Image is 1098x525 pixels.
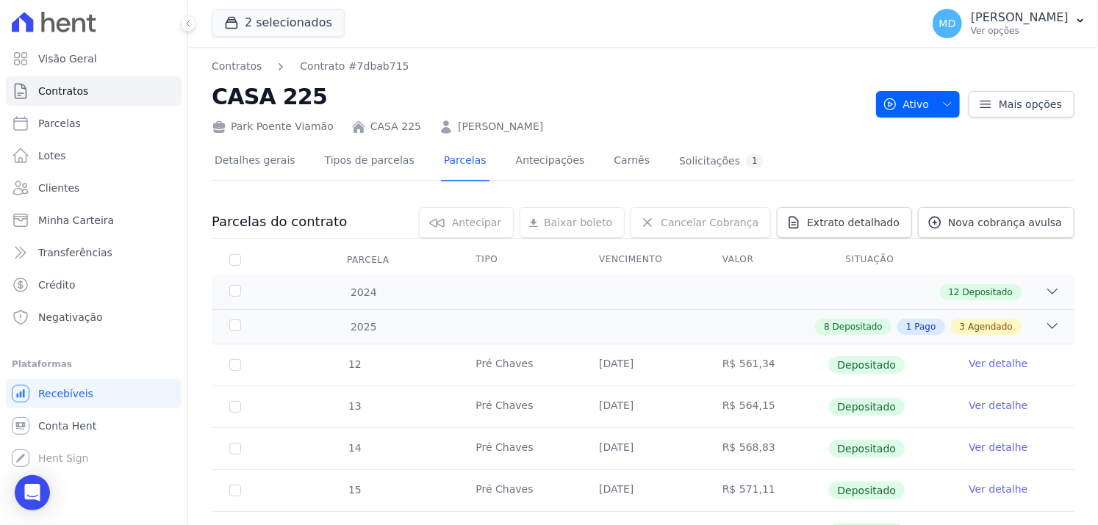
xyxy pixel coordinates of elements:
[883,91,930,117] span: Ativo
[229,401,241,413] input: Só é possível selecionar pagamentos em aberto
[829,440,905,457] span: Depositado
[38,148,66,163] span: Lotes
[212,59,409,74] nav: Breadcrumb
[746,154,764,168] div: 1
[949,286,960,299] span: 12
[581,428,705,469] td: [DATE]
[38,386,93,401] span: Recebíveis
[969,482,1027,496] a: Ver detalhe
[6,76,182,106] a: Contratos
[829,482,905,499] span: Depositado
[876,91,961,117] button: Ativo
[38,213,114,228] span: Minha Carteira
[458,428,581,469] td: Pré Chaves
[969,356,1027,371] a: Ver detalhe
[6,206,182,235] a: Minha Carteira
[833,320,883,333] span: Depositado
[705,344,828,385] td: R$ 561,34
[963,286,1013,299] span: Depositado
[829,356,905,374] span: Depositado
[971,10,1069,25] p: [PERSON_NAME]
[441,142,489,181] a: Parcelas
[676,142,767,181] a: Solicitações1
[329,245,407,275] div: Parcela
[347,484,362,496] span: 15
[581,245,705,275] th: Vencimento
[212,80,864,113] h2: CASA 225
[38,181,79,195] span: Clientes
[300,59,409,74] a: Contrato #7dbab715
[38,84,88,98] span: Contratos
[6,44,182,73] a: Visão Geral
[458,470,581,511] td: Pré Chaves
[915,320,936,333] span: Pago
[458,344,581,385] td: Pré Chaves
[939,18,956,29] span: MD
[347,358,362,370] span: 12
[581,344,705,385] td: [DATE]
[6,411,182,441] a: Conta Hent
[824,320,830,333] span: 8
[322,142,417,181] a: Tipos de parcelas
[229,359,241,371] input: Só é possível selecionar pagamentos em aberto
[828,245,952,275] th: Situação
[829,398,905,416] span: Depositado
[38,310,103,325] span: Negativação
[969,398,1027,413] a: Ver detalhe
[705,245,828,275] th: Valor
[705,428,828,469] td: R$ 568,83
[679,154,764,168] div: Solicitações
[948,215,1062,230] span: Nova cobrança avulsa
[918,207,1074,238] a: Nova cobrança avulsa
[212,9,345,37] button: 2 selecionados
[971,25,1069,37] p: Ver opções
[705,470,828,511] td: R$ 571,11
[581,470,705,511] td: [DATE]
[6,379,182,408] a: Recebíveis
[212,142,298,181] a: Detalhes gerais
[6,303,182,332] a: Negativação
[611,142,653,181] a: Carnês
[6,270,182,300] a: Crédito
[38,51,97,66] span: Visão Geral
[581,386,705,427] td: [DATE]
[969,91,1074,117] a: Mais opções
[960,320,966,333] span: 3
[212,119,334,134] div: Park Poente Viamão
[921,3,1098,44] button: MD [PERSON_NAME] Ver opções
[6,173,182,203] a: Clientes
[6,238,182,267] a: Transferências
[212,59,864,74] nav: Breadcrumb
[212,59,262,74] a: Contratos
[38,245,112,260] span: Transferências
[229,443,241,455] input: Só é possível selecionar pagamentos em aberto
[6,141,182,170] a: Lotes
[458,245,581,275] th: Tipo
[347,442,362,454] span: 14
[370,119,421,134] a: CASA 225
[458,386,581,427] td: Pré Chaves
[807,215,900,230] span: Extrato detalhado
[906,320,912,333] span: 1
[12,355,176,373] div: Plataformas
[969,440,1027,455] a: Ver detalhe
[15,475,50,510] div: Open Intercom Messenger
[38,278,76,292] span: Crédito
[968,320,1013,333] span: Agendado
[6,109,182,138] a: Parcelas
[777,207,912,238] a: Extrato detalhado
[458,119,543,134] a: [PERSON_NAME]
[38,116,81,131] span: Parcelas
[229,485,241,496] input: Só é possível selecionar pagamentos em aberto
[705,386,828,427] td: R$ 564,15
[513,142,588,181] a: Antecipações
[212,213,347,231] h3: Parcelas do contrato
[999,97,1062,112] span: Mais opções
[347,400,362,412] span: 13
[38,419,96,433] span: Conta Hent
